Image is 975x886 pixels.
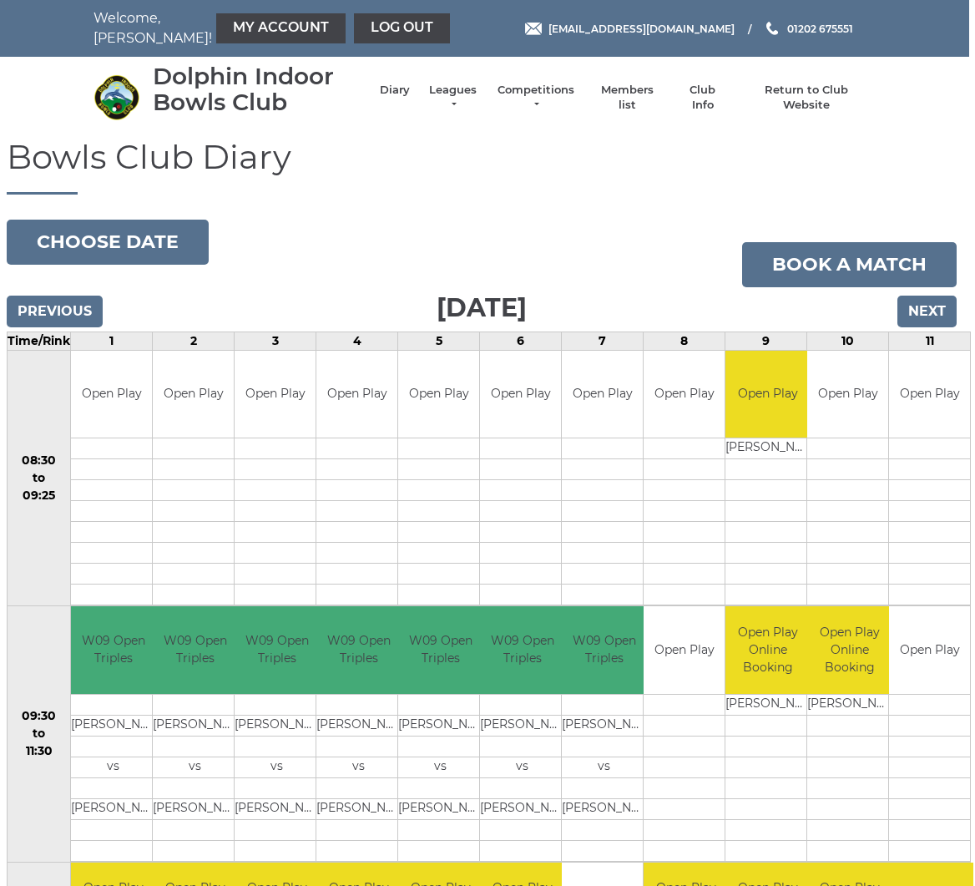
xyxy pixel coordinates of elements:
a: Phone us 01202 675551 [764,21,853,37]
span: [EMAIL_ADDRESS][DOMAIN_NAME] [548,22,735,34]
nav: Welcome, [PERSON_NAME]! [93,8,402,48]
td: [PERSON_NAME] [71,715,155,736]
td: 09:30 to 11:30 [8,606,71,863]
td: Open Play [316,351,397,438]
td: Time/Rink [8,332,71,350]
td: [PERSON_NAME] [398,715,482,736]
td: vs [480,757,564,777]
button: Choose date [7,220,209,265]
td: vs [71,757,155,777]
h1: Bowls Club Diary [7,139,957,195]
td: [PERSON_NAME] [71,798,155,819]
td: Open Play [235,351,316,438]
a: Members list [592,83,661,113]
td: [PERSON_NAME] [235,798,319,819]
td: [PERSON_NAME] [398,798,482,819]
td: [PERSON_NAME] [153,798,237,819]
td: 6 [480,332,562,350]
a: Return to Club Website [744,83,870,113]
td: Open Play [398,351,479,438]
td: [PERSON_NAME] [725,694,810,715]
td: W09 Open Triples [71,606,155,694]
td: Open Play [562,351,643,438]
a: Email [EMAIL_ADDRESS][DOMAIN_NAME] [525,21,735,37]
td: 4 [316,332,398,350]
td: [PERSON_NAME] [807,694,892,715]
td: W09 Open Triples [480,606,564,694]
td: Open Play [644,606,725,694]
td: Open Play [480,351,561,438]
td: [PERSON_NAME] [480,715,564,736]
td: vs [316,757,401,777]
span: 01202 675551 [787,22,853,34]
a: Leagues [427,83,479,113]
td: vs [562,757,646,777]
td: [PERSON_NAME] [153,715,237,736]
td: 11 [889,332,971,350]
td: [PERSON_NAME] [235,715,319,736]
td: [PERSON_NAME] [562,798,646,819]
td: Open Play [644,351,725,438]
td: Open Play Online Booking [725,606,810,694]
a: My Account [216,13,346,43]
td: W09 Open Triples [562,606,646,694]
td: 5 [398,332,480,350]
td: Open Play [889,606,970,694]
td: [PERSON_NAME] [316,715,401,736]
td: W09 Open Triples [235,606,319,694]
a: Diary [380,83,410,98]
td: Open Play [725,351,810,438]
td: Open Play [807,351,888,438]
td: 10 [807,332,889,350]
td: [PERSON_NAME] [725,438,810,459]
td: 8 [644,332,725,350]
td: 1 [71,332,153,350]
td: [PERSON_NAME] [480,798,564,819]
a: Competitions [496,83,576,113]
td: Open Play Online Booking [807,606,892,694]
td: Open Play [153,351,234,438]
input: Next [897,296,957,327]
td: vs [153,757,237,777]
a: Book a match [742,242,957,287]
td: Open Play [71,351,152,438]
img: Phone us [766,22,778,35]
td: [PERSON_NAME] [562,715,646,736]
td: W09 Open Triples [316,606,401,694]
td: vs [235,757,319,777]
div: Dolphin Indoor Bowls Club [153,63,363,115]
td: 3 [235,332,316,350]
td: 9 [725,332,807,350]
a: Log out [354,13,450,43]
td: W09 Open Triples [153,606,237,694]
td: Open Play [889,351,970,438]
td: 2 [153,332,235,350]
td: vs [398,757,482,777]
td: [PERSON_NAME] [316,798,401,819]
input: Previous [7,296,103,327]
td: W09 Open Triples [398,606,482,694]
img: Dolphin Indoor Bowls Club [93,74,139,120]
img: Email [525,23,542,35]
td: 7 [562,332,644,350]
td: 08:30 to 09:25 [8,350,71,606]
a: Club Info [679,83,727,113]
